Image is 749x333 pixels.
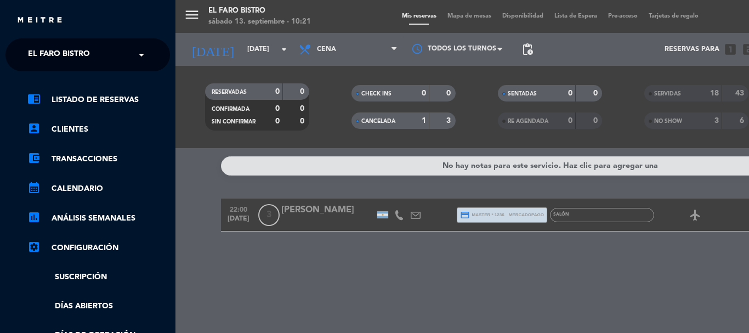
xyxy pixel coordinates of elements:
i: assessment [27,211,41,224]
i: settings_applications [27,240,41,253]
i: calendar_month [27,181,41,194]
a: Configuración [27,241,170,255]
a: Días abiertos [27,300,170,313]
a: Suscripción [27,271,170,284]
span: El Faro Bistro [28,43,90,66]
i: account_balance_wallet [27,151,41,165]
a: assessmentANÁLISIS SEMANALES [27,212,170,225]
a: account_balance_walletTransacciones [27,153,170,166]
i: chrome_reader_mode [27,92,41,105]
a: chrome_reader_modeListado de Reservas [27,93,170,106]
a: account_boxClientes [27,123,170,136]
img: MEITRE [16,16,63,25]
a: calendar_monthCalendario [27,182,170,195]
i: account_box [27,122,41,135]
